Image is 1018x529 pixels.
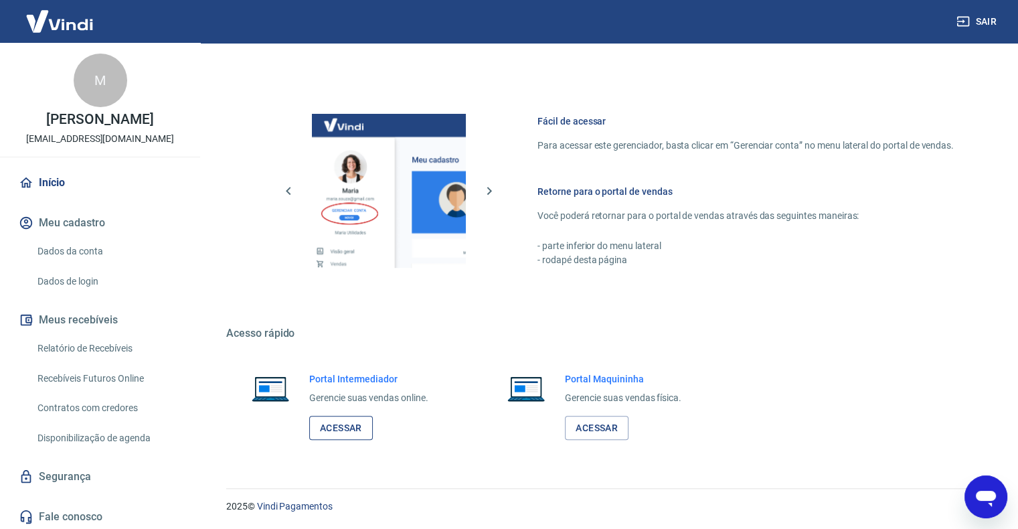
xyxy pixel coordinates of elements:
h6: Portal Maquininha [565,372,681,386]
p: [PERSON_NAME] [46,112,153,127]
a: Disponibilização de agenda [32,425,184,452]
p: - rodapé desta página [537,253,954,267]
img: Imagem de um notebook aberto [242,372,299,404]
a: Dados da conta [32,238,184,265]
button: Meus recebíveis [16,305,184,335]
a: Dados de login [32,268,184,295]
p: Para acessar este gerenciador, basta clicar em “Gerenciar conta” no menu lateral do portal de ven... [537,139,954,153]
h6: Portal Intermediador [309,372,428,386]
img: Vindi [16,1,103,42]
h6: Fácil de acessar [537,115,954,128]
button: Sair [954,9,1002,34]
a: Acessar [565,416,628,441]
p: Gerencie suas vendas física. [565,391,681,405]
img: Imagem de um notebook aberto [498,372,554,404]
div: M [74,54,127,107]
p: 2025 © [226,500,986,514]
h6: Retorne para o portal de vendas [537,185,954,198]
a: Contratos com credores [32,394,184,422]
a: Vindi Pagamentos [257,501,333,512]
button: Meu cadastro [16,208,184,238]
a: Acessar [309,416,373,441]
p: [EMAIL_ADDRESS][DOMAIN_NAME] [26,132,174,146]
a: Segurança [16,462,184,492]
p: Você poderá retornar para o portal de vendas através das seguintes maneiras: [537,209,954,223]
p: Gerencie suas vendas online. [309,391,428,405]
a: Recebíveis Futuros Online [32,365,184,392]
iframe: Botão para abrir a janela de mensagens [964,475,1007,518]
a: Relatório de Recebíveis [32,335,184,362]
a: Início [16,168,184,198]
h5: Acesso rápido [226,327,986,340]
img: Imagem da dashboard mostrando o botão de gerenciar conta na sidebar no lado esquerdo [312,114,466,268]
p: - parte inferior do menu lateral [537,239,954,253]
